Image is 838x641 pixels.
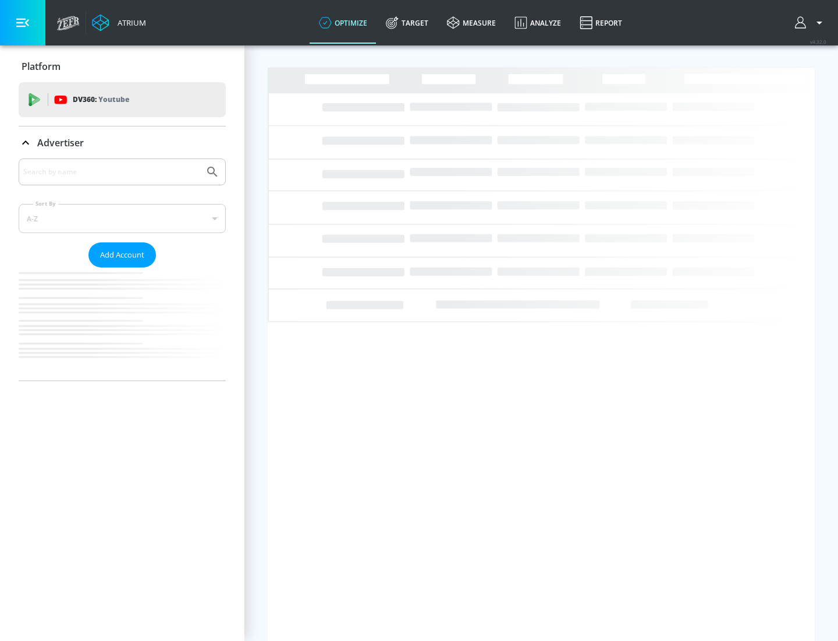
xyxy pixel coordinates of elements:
[100,248,144,262] span: Add Account
[19,126,226,159] div: Advertiser
[37,136,84,149] p: Advertiser
[73,93,129,106] p: DV360:
[19,267,226,381] nav: list of Advertiser
[113,17,146,28] div: Atrium
[377,2,438,44] a: Target
[19,82,226,117] div: DV360: Youtube
[22,60,61,73] p: Platform
[88,242,156,267] button: Add Account
[33,200,58,207] label: Sort By
[310,2,377,44] a: optimize
[505,2,570,44] a: Analyze
[438,2,505,44] a: measure
[19,204,226,233] div: A-Z
[98,93,129,105] p: Youtube
[19,159,226,381] div: Advertiser
[92,14,146,31] a: Atrium
[23,164,200,179] input: Search by name
[19,50,226,83] div: Platform
[810,38,826,45] span: v 4.32.0
[570,2,631,44] a: Report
